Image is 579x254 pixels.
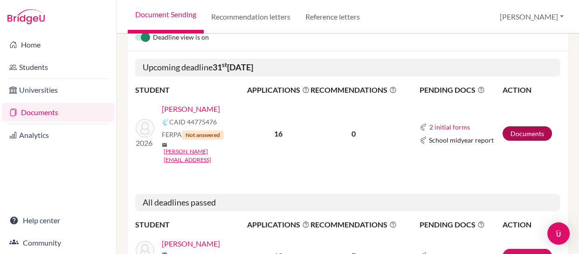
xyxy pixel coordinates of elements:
[420,84,502,96] span: PENDING DOCS
[162,142,167,148] span: mail
[429,122,470,132] button: 2 initial forms
[274,129,283,138] b: 16
[2,233,114,252] a: Community
[162,130,224,140] span: FERPA
[547,222,570,245] div: Open Intercom Messenger
[503,126,552,141] a: Documents
[420,124,427,131] img: Common App logo
[2,103,114,122] a: Documents
[213,62,253,72] b: 31 [DATE]
[2,211,114,230] a: Help center
[310,128,397,139] p: 0
[420,137,427,144] img: Common App logo
[2,81,114,99] a: Universities
[162,238,220,249] a: [PERSON_NAME]
[136,137,154,149] p: 2026
[153,32,209,43] span: Deadline view is on
[136,119,154,137] img: Svartz, Sophia
[182,130,224,140] span: Not answered
[135,194,560,212] h5: All deadlines passed
[247,84,310,96] span: APPLICATIONS
[496,8,568,26] button: [PERSON_NAME]
[310,219,397,230] span: RECOMMENDATIONS
[135,219,247,231] th: STUDENT
[135,59,560,76] h5: Upcoming deadline
[162,103,220,115] a: [PERSON_NAME]
[2,35,114,54] a: Home
[7,9,45,24] img: Bridge-U
[502,84,560,96] th: ACTION
[169,117,217,127] span: CAID 44775476
[310,84,397,96] span: RECOMMENDATIONS
[2,58,114,76] a: Students
[135,84,247,96] th: STUDENT
[247,219,310,230] span: APPLICATIONS
[420,219,502,230] span: PENDING DOCS
[162,118,169,126] img: Common App logo
[222,61,227,69] sup: st
[164,147,253,164] a: [PERSON_NAME][EMAIL_ADDRESS]
[2,126,114,144] a: Analytics
[502,219,560,231] th: ACTION
[429,135,494,145] span: School midyear report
